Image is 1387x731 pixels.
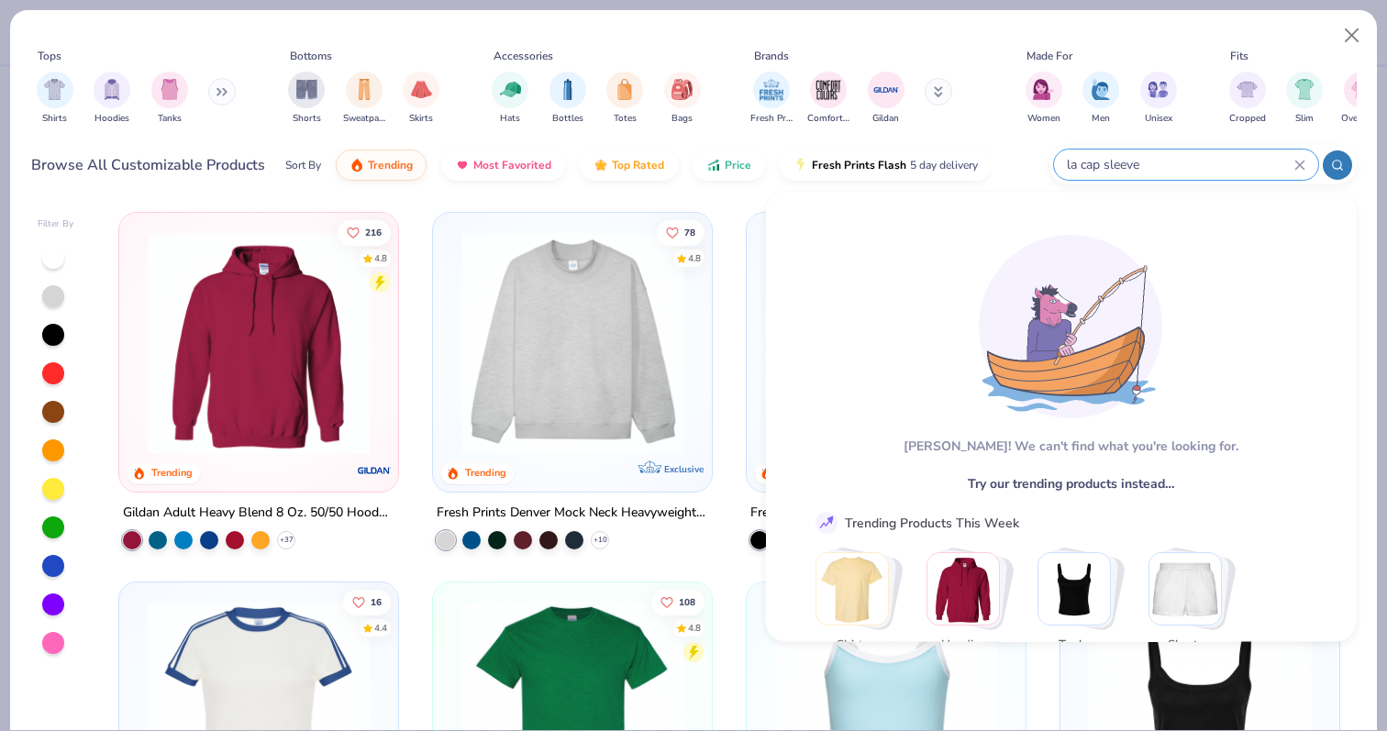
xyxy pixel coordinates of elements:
span: Slim [1295,112,1314,126]
span: 108 [679,597,695,606]
img: Comfort Colors Image [815,76,842,104]
img: Cropped Image [1237,79,1258,100]
button: filter button [807,72,849,126]
div: Filter By [38,217,74,231]
img: Hoodies Image [102,79,122,100]
div: filter for Shorts [288,72,325,126]
div: Made For [1026,48,1072,64]
div: filter for Slim [1286,72,1323,126]
span: Hoodies [933,636,993,654]
img: Shirts Image [44,79,65,100]
div: filter for Cropped [1229,72,1266,126]
div: filter for Hats [492,72,528,126]
img: trend_line.gif [818,515,835,531]
div: filter for Women [1026,72,1062,126]
span: + 37 [280,535,294,546]
div: 4.8 [375,251,388,265]
span: Exclusive [664,463,704,475]
button: filter button [1082,72,1119,126]
div: filter for Bags [664,72,701,126]
img: a90f7c54-8796-4cb2-9d6e-4e9644cfe0fe [693,231,936,455]
img: Tanks Image [160,79,180,100]
div: Browse All Customizable Products [31,154,265,176]
button: Stack Card Button Tanks [1037,552,1122,661]
span: Fresh Prints [750,112,793,126]
span: 5 day delivery [910,155,978,176]
button: filter button [1026,72,1062,126]
div: filter for Tanks [151,72,188,126]
img: TopRated.gif [594,158,608,172]
img: Women Image [1033,79,1054,100]
button: filter button [288,72,325,126]
div: 4.8 [688,621,701,635]
div: filter for Fresh Prints [750,72,793,126]
div: Trending Products This Week [845,513,1019,532]
button: filter button [343,72,385,126]
input: Try "T-Shirt" [1065,154,1294,175]
span: Women [1027,112,1060,126]
button: filter button [1341,72,1382,126]
span: Trending [368,158,413,172]
span: Tanks [1044,636,1104,654]
span: Comfort Colors [807,112,849,126]
div: Tops [38,48,61,64]
button: filter button [664,72,701,126]
div: 4.8 [688,251,701,265]
button: Stack Card Button Hoodies [927,552,1011,661]
button: filter button [606,72,643,126]
span: Totes [614,112,637,126]
img: Shirts [816,553,888,625]
img: Men Image [1091,79,1111,100]
button: Most Favorited [441,150,565,181]
span: 16 [372,597,383,606]
span: Shirts [822,636,882,654]
div: Bottoms [290,48,332,64]
span: Fresh Prints Flash [812,158,906,172]
button: filter button [403,72,439,126]
button: filter button [94,72,130,126]
div: Fresh Prints Denver Mock Neck Heavyweight Sweatshirt [437,502,708,525]
span: Unisex [1145,112,1172,126]
button: filter button [868,72,904,126]
div: filter for Men [1082,72,1119,126]
div: filter for Unisex [1140,72,1177,126]
span: Shorts [1155,636,1215,654]
button: Like [344,589,392,615]
img: Slim Image [1294,79,1315,100]
div: filter for Gildan [868,72,904,126]
img: Unisex Image [1148,79,1169,100]
span: Hats [500,112,520,126]
button: Fresh Prints Flash5 day delivery [780,150,992,181]
div: filter for Bottles [549,72,586,126]
button: filter button [1140,72,1177,126]
button: Trending [336,150,427,181]
button: filter button [492,72,528,126]
button: Stack Card Button Shorts [1148,552,1233,661]
span: 216 [366,227,383,237]
div: filter for Comfort Colors [807,72,849,126]
div: filter for Totes [606,72,643,126]
span: Bottles [552,112,583,126]
div: Accessories [494,48,553,64]
div: filter for Sweatpants [343,72,385,126]
span: Most Favorited [473,158,551,172]
img: Gildan logo [356,452,393,489]
span: Price [725,158,751,172]
div: filter for Shirts [37,72,73,126]
button: Price [693,150,765,181]
span: Top Rated [612,158,664,172]
span: Shirts [42,112,67,126]
button: Close [1335,18,1370,53]
div: filter for Hoodies [94,72,130,126]
span: Bags [671,112,693,126]
div: filter for Oversized [1341,72,1382,126]
span: Skirts [409,112,433,126]
div: Gildan Adult Heavy Blend 8 Oz. 50/50 Hooded Sweatshirt [123,502,394,525]
img: Hats Image [500,79,521,100]
img: Gildan Image [872,76,900,104]
span: Oversized [1341,112,1382,126]
button: Like [651,589,705,615]
img: Shorts Image [296,79,317,100]
img: Fresh Prints Image [758,76,785,104]
span: Sweatpants [343,112,385,126]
